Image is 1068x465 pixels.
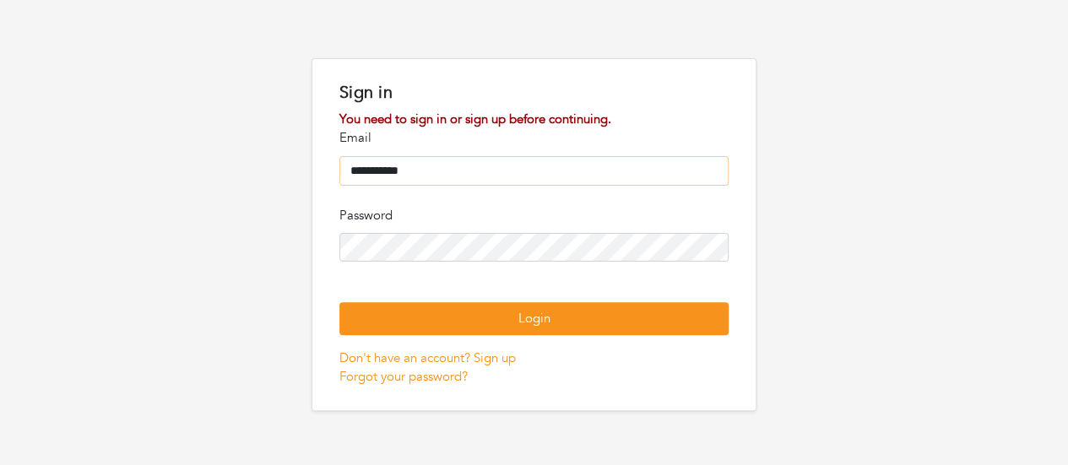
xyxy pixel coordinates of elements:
div: You need to sign in or sign up before continuing. [339,110,729,129]
h1: Sign in [339,83,729,103]
p: Email [339,128,729,148]
button: Login [339,302,729,335]
a: Forgot your password? [339,368,468,385]
a: Don't have an account? Sign up [339,349,516,366]
p: Password [339,206,729,225]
